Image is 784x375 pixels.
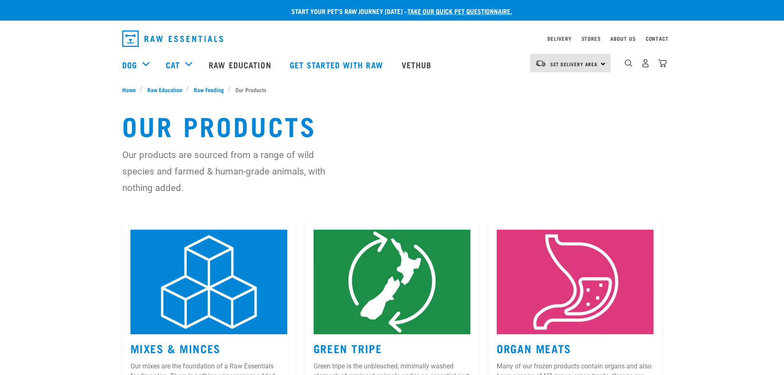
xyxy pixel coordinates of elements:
[122,147,338,196] p: Our products are sourced from a range of wild species and farmed & human-grade animals, with noth...
[535,60,546,67] img: van-moving.png
[641,59,650,68] img: user.png
[122,110,662,140] h1: Our Products
[130,345,221,351] a: Mixes & Minces
[116,27,669,50] nav: dropdown navigation
[130,230,287,334] img: 8_210930_025407.jpg
[189,85,228,94] a: Raw Feeding
[143,85,186,94] a: Raw Education
[393,48,442,81] a: Vethub
[646,37,669,40] a: Contact
[122,85,140,94] a: Home
[281,48,393,81] a: Get started with Raw
[610,37,635,40] a: About Us
[547,37,571,40] a: Delivery
[147,85,182,94] span: Raw Education
[497,345,571,351] a: Organ Meats
[314,230,470,334] img: 8.jpg
[625,59,633,67] img: home-icon-1@2x.png
[122,30,223,47] img: Raw Essentials Logo
[582,37,601,40] a: Stores
[166,58,180,71] a: Cat
[122,58,137,71] a: Dog
[658,59,667,68] img: home-icon@2x.png
[497,230,654,334] img: 10_210930_025505.jpg
[550,63,598,65] span: Set Delivery Area
[194,85,224,94] span: Raw Feeding
[122,85,136,94] span: Home
[200,48,281,81] a: Raw Education
[314,345,382,351] a: Green Tripe
[122,85,662,94] nav: breadcrumbs
[407,9,512,13] a: take our quick pet questionnaire.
